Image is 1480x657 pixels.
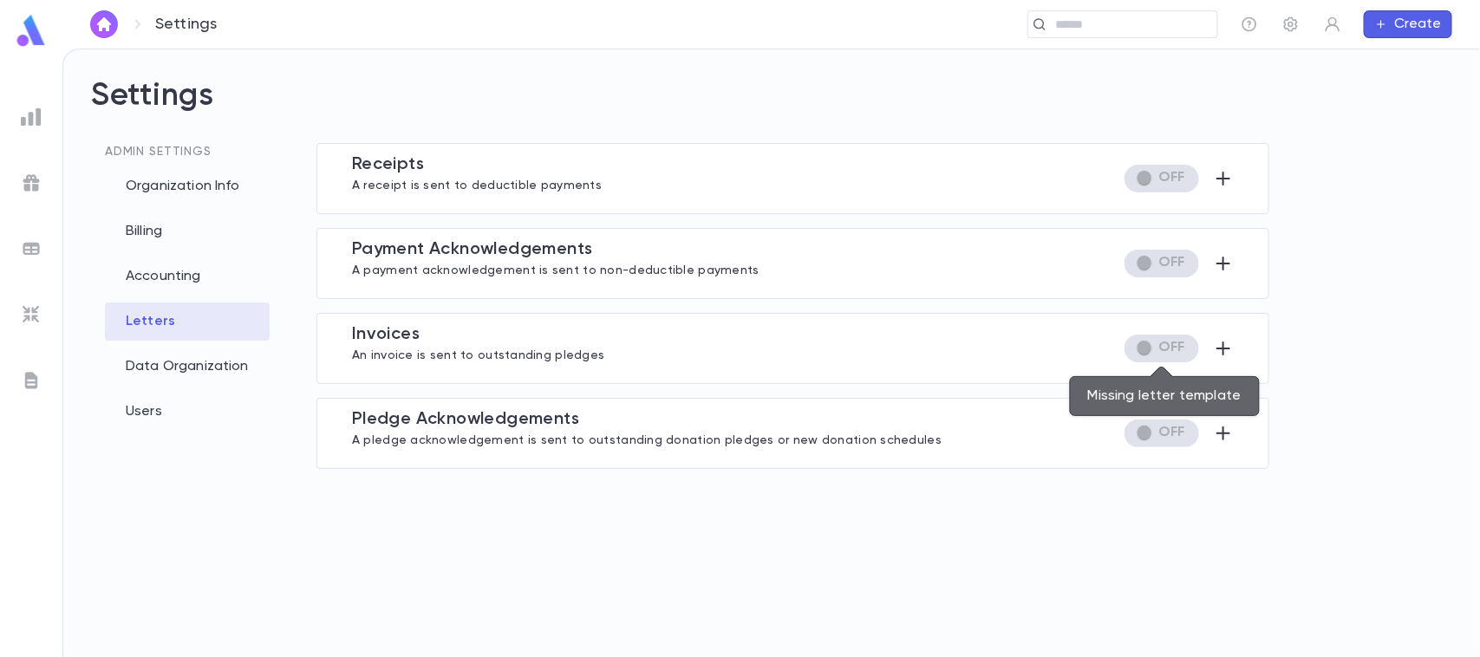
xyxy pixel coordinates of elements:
span: Payment Acknowledgement s [352,241,593,258]
div: Organization Info [105,167,270,205]
p: A payment acknowledgement is sent to non-deductible payments [352,260,760,277]
h2: Settings [91,77,1452,143]
img: campaigns_grey.99e729a5f7ee94e3726e6486bddda8f1.svg [21,172,42,193]
span: Receipt s [352,156,424,173]
p: Settings [155,15,217,34]
div: Missing letter template [1124,420,1199,447]
span: Invoice s [352,326,420,343]
img: logo [14,14,49,48]
div: Billing [105,212,270,250]
button: Create [1364,10,1452,38]
span: Admin Settings [105,146,212,158]
div: Accounting [105,257,270,296]
p: A pledge acknowledgement is sent to outstanding donation pledges or new donation schedules [352,430,942,447]
img: imports_grey.530a8a0e642e233f2baf0ef88e8c9fcb.svg [21,304,42,325]
img: letters_grey.7941b92b52307dd3b8a917253454ce1c.svg [21,370,42,391]
div: Missing letter template [1124,335,1199,362]
div: Missing letter template [1124,250,1199,277]
div: Data Organization [105,348,270,386]
p: An invoice is sent to outstanding pledges [352,345,604,362]
img: reports_grey.c525e4749d1bce6a11f5fe2a8de1b229.svg [21,107,42,127]
div: Missing letter template [1124,165,1199,192]
div: Letters [105,302,270,341]
img: batches_grey.339ca447c9d9533ef1741baa751efc33.svg [21,238,42,259]
img: home_white.a664292cf8c1dea59945f0da9f25487c.svg [94,17,114,31]
p: A receipt is sent to deductible payments [352,175,602,192]
span: Pledge Acknowledgement s [352,411,579,428]
div: Missing letter template [1070,376,1260,416]
div: Users [105,393,270,431]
